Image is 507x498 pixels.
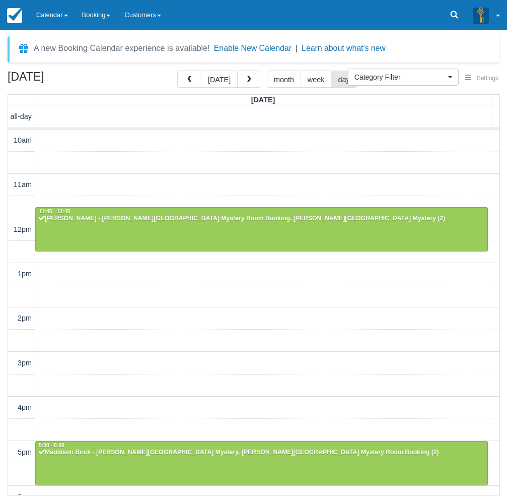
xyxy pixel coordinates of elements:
a: 5:00 - 6:00Maddison Brick - [PERSON_NAME][GEOGRAPHIC_DATA] Mystery, [PERSON_NAME][GEOGRAPHIC_DATA... [35,441,488,485]
span: 2pm [18,314,32,322]
button: month [267,71,301,88]
span: 3pm [18,359,32,367]
span: 5pm [18,448,32,456]
span: 5:00 - 6:00 [39,443,64,448]
span: 1pm [18,270,32,278]
button: Category Filter [348,69,459,86]
span: all-day [11,112,32,120]
button: Enable New Calendar [214,43,292,53]
a: Learn about what's new [302,44,386,52]
div: Maddison Brick - [PERSON_NAME][GEOGRAPHIC_DATA] Mystery, [PERSON_NAME][GEOGRAPHIC_DATA] Mystery R... [38,449,485,457]
span: | [296,44,298,52]
span: 10am [14,136,32,144]
button: week [301,71,332,88]
span: 12pm [14,225,32,233]
div: A new Booking Calendar experience is available! [34,42,210,54]
a: 11:45 - 12:45[PERSON_NAME] - [PERSON_NAME][GEOGRAPHIC_DATA] Mystery Room Booking, [PERSON_NAME][G... [35,207,488,252]
img: checkfront-main-nav-mini-logo.png [7,8,22,23]
span: 11:45 - 12:45 [39,209,70,214]
span: 11am [14,180,32,189]
span: 4pm [18,403,32,411]
button: Settings [459,71,504,86]
h2: [DATE] [8,71,135,89]
span: Settings [477,75,498,82]
button: day [331,71,356,88]
span: Category Filter [354,72,446,82]
button: [DATE] [201,71,238,88]
div: [PERSON_NAME] - [PERSON_NAME][GEOGRAPHIC_DATA] Mystery Room Booking, [PERSON_NAME][GEOGRAPHIC_DAT... [38,215,485,223]
span: [DATE] [251,96,275,104]
img: A3 [473,7,489,23]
